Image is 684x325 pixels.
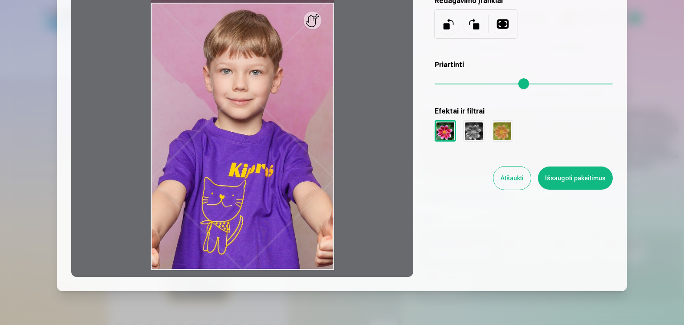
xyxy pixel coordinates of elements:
div: Juoda-balta [463,120,484,142]
div: Originalas [435,120,456,142]
h5: Efektai ir filtrai [435,106,613,117]
button: Išsaugoti pakeitimus [538,167,613,190]
div: Sepija [492,120,513,142]
h5: Priartinti [435,60,613,70]
button: Atšaukti [493,167,531,190]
